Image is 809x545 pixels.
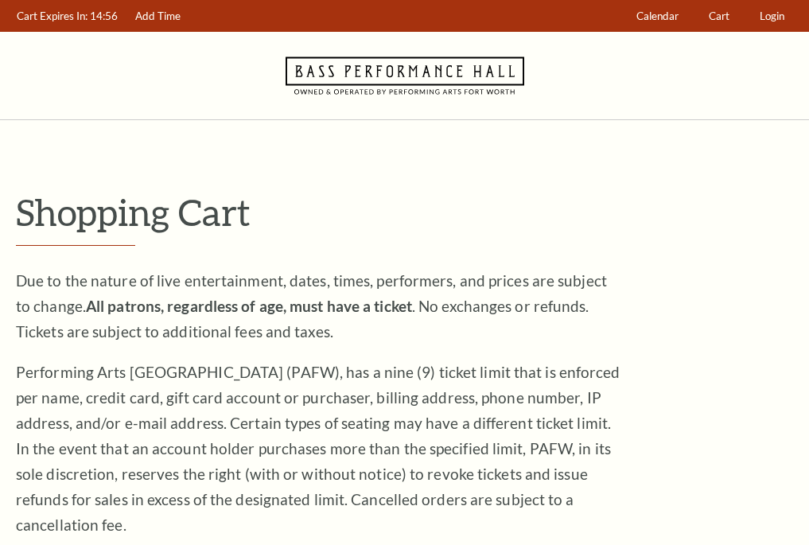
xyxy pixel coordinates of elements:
[636,10,679,22] span: Calendar
[753,1,792,32] a: Login
[86,297,412,315] strong: All patrons, regardless of age, must have a ticket
[702,1,737,32] a: Cart
[17,10,88,22] span: Cart Expires In:
[709,10,729,22] span: Cart
[760,10,784,22] span: Login
[128,1,189,32] a: Add Time
[90,10,118,22] span: 14:56
[629,1,686,32] a: Calendar
[16,360,620,538] p: Performing Arts [GEOGRAPHIC_DATA] (PAFW), has a nine (9) ticket limit that is enforced per name, ...
[16,271,607,341] span: Due to the nature of live entertainment, dates, times, performers, and prices are subject to chan...
[16,192,793,232] p: Shopping Cart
